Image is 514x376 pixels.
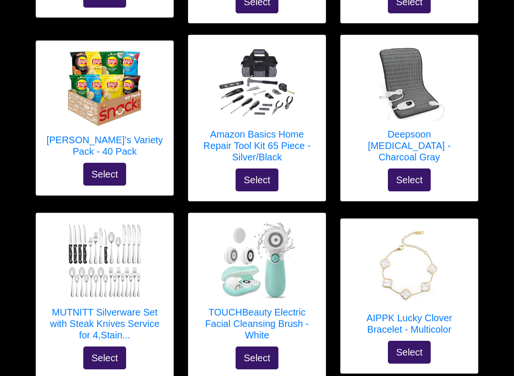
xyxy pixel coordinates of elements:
[236,168,278,191] button: Select
[198,45,316,168] a: Amazon Basics Home Repair Tool Kit 65 Piece - Silver/Black Amazon Basics Home Repair Tool Kit 65 ...
[198,307,316,341] h5: TOUCHBeauty Electric Facial Cleansing Brush - White
[350,129,468,163] h5: Deepsoon [MEDICAL_DATA] - Charcoal Gray
[219,223,295,299] img: TOUCHBeauty Electric Facial Cleansing Brush - White
[350,45,468,168] a: Deepsoon Heating Pad - Charcoal Gray Deepsoon [MEDICAL_DATA] - Charcoal Gray
[198,129,316,163] h5: Amazon Basics Home Repair Tool Kit 65 Piece - Silver/Black
[67,223,143,299] img: MUTNITT Silverware Set with Steak Knives Service for 4,Stainless Steel Flatware, Mirror Polished ...
[46,223,164,346] a: MUTNITT Silverware Set with Steak Knives Service for 4,Stainless Steel Flatware, Mirror Polished ...
[83,346,126,369] button: Select
[46,134,164,157] h5: [PERSON_NAME]'s Variety Pack - 40 Pack
[67,50,143,127] img: Lay's Variety Pack - 40 Pack
[371,45,447,121] img: Deepsoon Heating Pad - Charcoal Gray
[198,223,316,346] a: TOUCHBeauty Electric Facial Cleansing Brush - White TOUCHBeauty Electric Facial Cleansing Brush -...
[46,50,164,163] a: Lay's Variety Pack - 40 Pack [PERSON_NAME]'s Variety Pack - 40 Pack
[371,228,447,305] img: AIPPK Lucky Clover Bracelet - Multicolor
[219,49,295,117] img: Amazon Basics Home Repair Tool Kit 65 Piece - Silver/Black
[236,346,278,369] button: Select
[350,312,468,335] h5: AIPPK Lucky Clover Bracelet - Multicolor
[388,341,431,364] button: Select
[83,163,126,186] button: Select
[350,228,468,341] a: AIPPK Lucky Clover Bracelet - Multicolor AIPPK Lucky Clover Bracelet - Multicolor
[388,168,431,191] button: Select
[46,307,164,341] h5: MUTNITT Silverware Set with Steak Knives Service for 4,Stain...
